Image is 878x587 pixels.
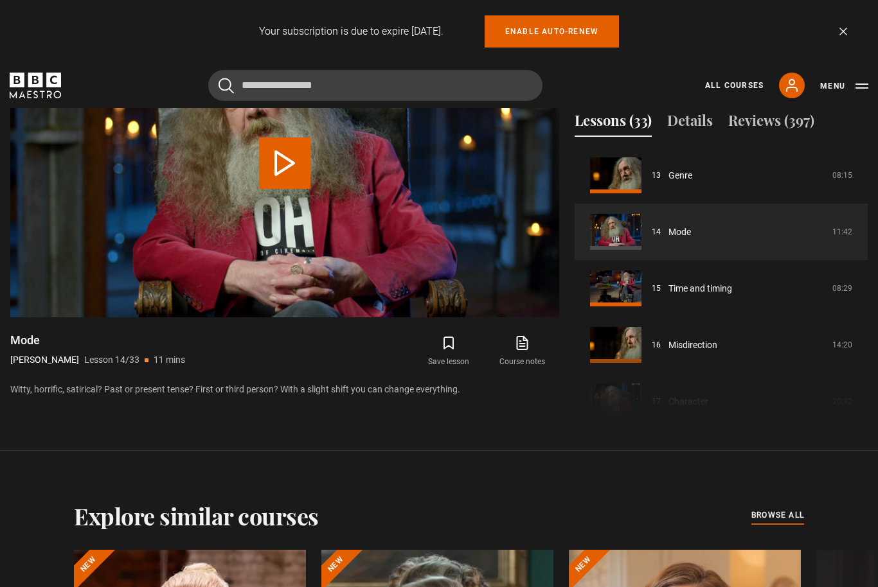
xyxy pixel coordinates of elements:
button: Save lesson [412,333,485,370]
h2: Explore similar courses [74,502,319,529]
p: [PERSON_NAME] [10,353,79,367]
a: Time and timing [668,282,732,295]
p: 11 mins [154,353,185,367]
p: Lesson 14/33 [84,353,139,367]
button: Toggle navigation [820,80,868,92]
button: Details [667,110,713,137]
a: Genre [668,169,692,182]
button: Submit the search query [219,78,234,94]
a: browse all [751,509,804,523]
a: Mode [668,225,691,239]
video-js: Video Player [10,9,559,317]
h1: Mode [10,333,185,348]
a: Misdirection [668,338,717,352]
button: Play Lesson Mode [259,137,310,189]
p: Your subscription is due to expire [DATE]. [259,24,443,39]
a: Enable auto-renew [485,15,619,48]
a: Course notes [486,333,559,370]
a: All Courses [705,80,764,91]
input: Search [208,70,542,101]
span: browse all [751,509,804,521]
p: Witty, horrific, satirical? Past or present tense? First or third person? With a slight shift you... [10,383,559,396]
button: Reviews (397) [728,110,814,137]
svg: BBC Maestro [10,73,61,98]
button: Lessons (33) [575,110,652,137]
